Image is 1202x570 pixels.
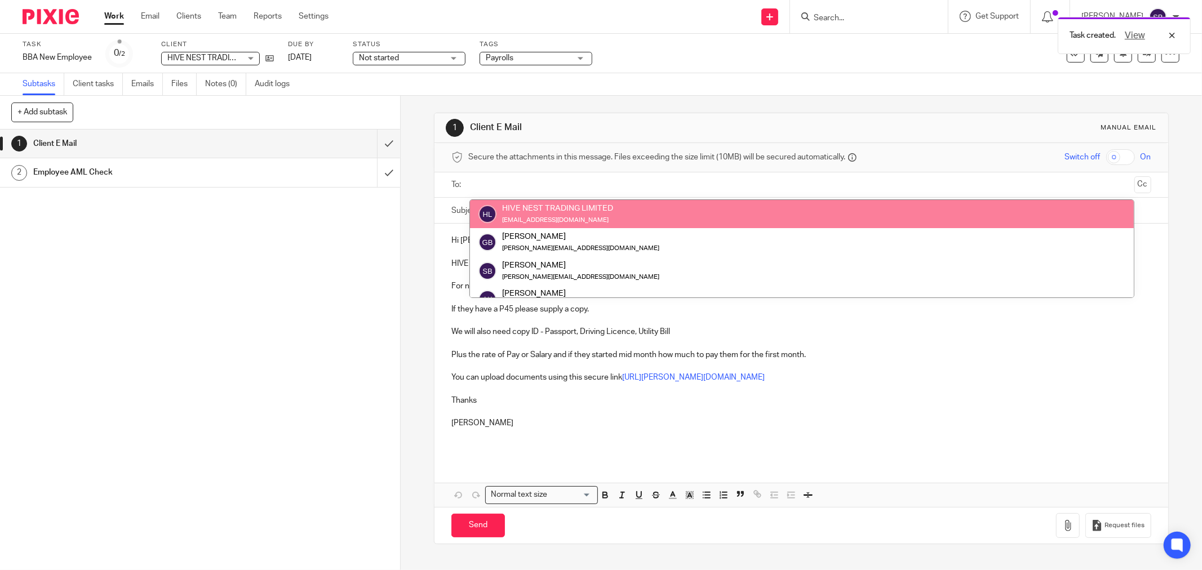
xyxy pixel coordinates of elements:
p: You can upload documents using this secure link [451,372,1151,383]
div: [PERSON_NAME] [502,231,659,242]
a: Work [104,11,124,22]
label: To: [451,179,464,190]
img: svg%3E [478,262,496,280]
img: svg%3E [478,205,496,223]
button: Cc [1134,176,1151,193]
a: Files [171,73,197,95]
div: 2 [11,165,27,181]
span: Not started [359,54,399,62]
div: 1 [446,119,464,137]
a: Settings [299,11,329,22]
input: Send [451,514,505,538]
label: Status [353,40,465,49]
div: HIVE NEST TRADING LIMITED [502,203,613,214]
div: [PERSON_NAME] [502,259,659,270]
button: View [1121,29,1148,42]
small: /2 [119,51,125,57]
p: Thanks [451,395,1151,406]
span: [DATE] [288,54,312,61]
a: Subtasks [23,73,64,95]
p: Hi [PERSON_NAME] [451,235,1151,246]
a: Reports [254,11,282,22]
span: Payrolls [486,54,513,62]
div: 0 [114,47,125,60]
p: [PERSON_NAME] [451,417,1151,429]
a: Clients [176,11,201,22]
p: For new employees we need a new starter form [451,280,1151,292]
small: [PERSON_NAME][EMAIL_ADDRESS][DOMAIN_NAME] [502,245,659,251]
a: Team [218,11,237,22]
label: Due by [288,40,339,49]
div: Search for option [485,486,598,504]
img: svg%3E [1149,8,1167,26]
p: If they have a P45 please supply a copy. [451,304,1151,315]
div: Manual email [1101,123,1157,132]
label: Task [23,40,92,49]
h1: Client E Mail [470,122,826,133]
a: Email [141,11,159,22]
span: Request files [1105,521,1145,530]
img: Pixie [23,9,79,24]
p: HIVE NEST TRADING LIMITED [451,258,1151,269]
small: [EMAIL_ADDRESS][DOMAIN_NAME] [502,217,609,223]
div: BBA New Employee [23,52,92,63]
a: Emails [131,73,163,95]
label: Subject: [451,205,481,216]
div: [PERSON_NAME] [502,288,609,299]
h1: Client E Mail [33,135,255,152]
label: Client [161,40,274,49]
div: 1 [11,136,27,152]
p: Plus the rate of Pay or Salary and if they started mid month how much to pay them for the first m... [451,349,1151,360]
a: Audit logs [255,73,298,95]
h1: Employee AML Check [33,164,255,181]
button: + Add subtask [11,103,73,122]
span: Normal text size [488,489,549,501]
img: svg%3E [478,233,496,251]
span: Secure the attachments in this message. Files exceeding the size limit (10MB) will be secured aut... [468,152,845,163]
a: Notes (0) [205,73,246,95]
button: Request files [1085,513,1151,538]
input: Search for option [551,489,591,501]
span: On [1141,152,1151,163]
p: Task created. [1070,30,1116,41]
a: Client tasks [73,73,123,95]
a: [URL][PERSON_NAME][DOMAIN_NAME] [622,373,765,381]
span: HIVE NEST TRADING LIMITED [167,54,272,62]
small: [PERSON_NAME][EMAIL_ADDRESS][DOMAIN_NAME] [502,274,659,280]
img: svg%3E [478,290,496,308]
p: We will also need copy ID - Passport, Driving Licence, Utility Bill [451,326,1151,337]
span: Switch off [1065,152,1101,163]
label: Tags [480,40,592,49]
